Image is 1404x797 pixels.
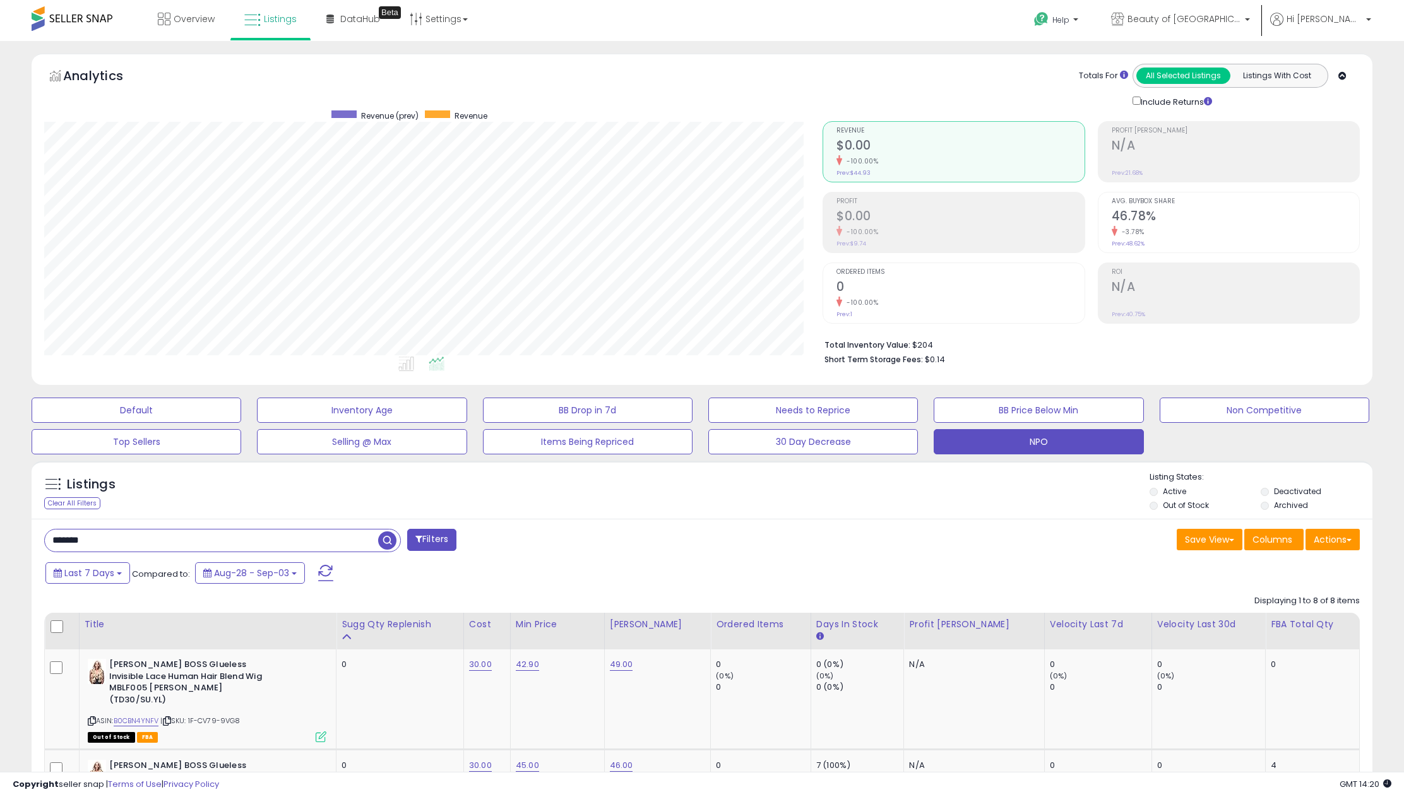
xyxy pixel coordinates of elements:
button: BB Price Below Min [934,398,1143,423]
div: 0 [1271,659,1350,670]
h2: 46.78% [1112,209,1359,226]
div: 0 [1157,760,1265,771]
span: DataHub [340,13,380,25]
button: Last 7 Days [45,562,130,584]
small: (0%) [716,671,734,681]
span: Columns [1252,533,1292,546]
span: Last 7 Days [64,567,114,579]
small: (0%) [816,671,834,681]
small: Prev: $9.74 [836,240,866,247]
div: 0 [1157,682,1265,693]
div: 0 [342,760,454,771]
button: Non Competitive [1160,398,1369,423]
label: Archived [1274,500,1308,511]
div: 0 [1050,682,1151,693]
small: -100.00% [842,156,878,166]
span: Hi [PERSON_NAME] [1287,13,1362,25]
a: Privacy Policy [164,778,219,790]
li: $204 [824,336,1350,351]
div: Profit [PERSON_NAME] [909,618,1039,631]
div: Title [85,618,331,631]
div: seller snap | | [13,779,219,791]
div: 0 [342,659,454,670]
small: Days In Stock. [816,631,824,642]
span: Profit [PERSON_NAME] [1112,127,1359,134]
small: Prev: 1 [836,310,852,318]
div: Days In Stock [816,618,899,631]
button: 30 Day Decrease [708,429,918,454]
label: Deactivated [1274,486,1321,497]
div: ASIN: [88,659,327,741]
span: Revenue [836,127,1084,134]
small: Prev: 48.62% [1112,240,1145,247]
div: 0 [716,682,811,693]
button: Actions [1306,529,1360,550]
span: FBA [137,732,158,743]
div: 0 (0%) [816,682,904,693]
div: Cost [469,618,505,631]
h2: 0 [836,280,1084,297]
button: Aug-28 - Sep-03 [195,562,305,584]
b: Short Term Storage Fees: [824,354,923,365]
button: Filters [407,529,456,551]
button: Needs to Reprice [708,398,918,423]
small: Prev: 21.68% [1112,169,1143,177]
small: -100.00% [842,227,878,237]
button: Listings With Cost [1230,68,1324,84]
div: 0 (0%) [816,659,904,670]
span: Beauty of [GEOGRAPHIC_DATA] [1127,13,1241,25]
div: Totals For [1079,70,1128,82]
span: Overview [174,13,215,25]
h2: N/A [1112,280,1359,297]
span: Ordered Items [836,269,1084,276]
b: [PERSON_NAME] BOSS Glueless Invisible Lace Human Hair Blend Wig MBLF005 [PERSON_NAME] (TD30/SU.YL) [109,659,263,709]
a: Hi [PERSON_NAME] [1270,13,1371,41]
span: ROI [1112,269,1359,276]
span: | SKU: 1F-CV79-9VG8 [160,716,240,726]
div: Displaying 1 to 8 of 8 items [1254,595,1360,607]
h5: Listings [67,476,116,493]
div: 0 [716,659,811,670]
div: Velocity Last 7d [1050,618,1146,631]
a: 30.00 [469,759,492,772]
a: 42.90 [516,658,539,671]
p: Listing States: [1150,471,1372,483]
h2: $0.00 [836,138,1084,155]
small: (0%) [1050,671,1068,681]
a: Terms of Use [108,778,162,790]
div: Ordered Items [716,618,806,631]
span: Profit [836,198,1084,205]
span: Aug-28 - Sep-03 [214,567,289,579]
div: 4 [1271,760,1350,771]
span: Revenue [455,110,487,121]
span: Listings [264,13,297,25]
label: Active [1163,486,1186,497]
div: Min Price [516,618,599,631]
span: Avg. Buybox Share [1112,198,1359,205]
div: Sugg Qty Replenish [342,618,458,631]
span: All listings that are currently out of stock and unavailable for purchase on Amazon [88,732,135,743]
a: B0CBN4YNFV [114,716,159,726]
div: N/A [909,659,1035,670]
button: Items Being Repriced [483,429,693,454]
button: BB Drop in 7d [483,398,693,423]
h5: Analytics [63,67,148,88]
span: Help [1052,15,1069,25]
a: 30.00 [469,658,492,671]
th: Please note that this number is a calculation based on your required days of coverage and your ve... [336,613,464,649]
button: Top Sellers [32,429,241,454]
div: 0 [1157,659,1265,670]
span: 2025-09-11 14:20 GMT [1340,778,1391,790]
button: Default [32,398,241,423]
small: Prev: 40.75% [1112,310,1145,318]
div: 0 [1050,760,1151,771]
small: Prev: $44.93 [836,169,871,177]
div: 7 (100%) [816,760,904,771]
button: All Selected Listings [1136,68,1230,84]
span: Compared to: [132,568,190,580]
div: Tooltip anchor [379,6,401,19]
a: 45.00 [516,759,539,772]
button: NPO [934,429,1143,454]
div: Include Returns [1123,94,1227,109]
div: FBA Total Qty [1271,618,1354,631]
